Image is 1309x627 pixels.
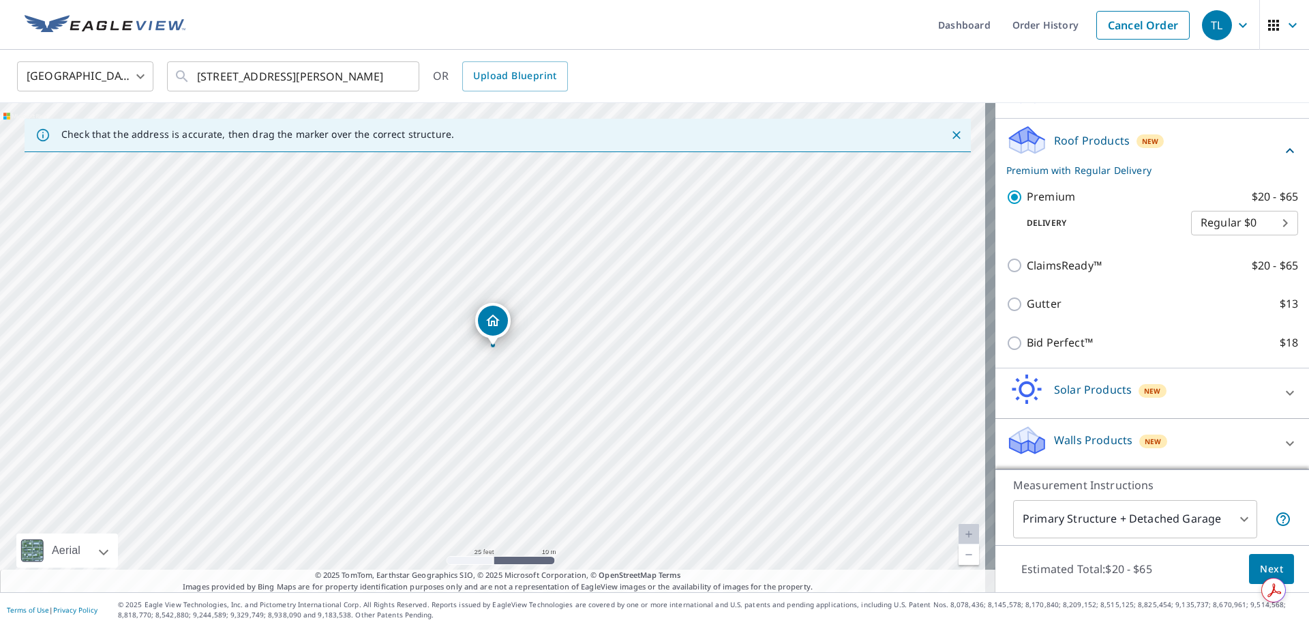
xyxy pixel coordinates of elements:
p: Estimated Total: $20 - $65 [1010,554,1163,584]
div: Walls ProductsNew [1006,424,1298,463]
p: $20 - $65 [1252,257,1298,274]
p: $20 - $65 [1252,188,1298,205]
p: Measurement Instructions [1013,477,1291,493]
p: Roof Products [1054,132,1130,149]
span: New [1142,136,1159,147]
a: Upload Blueprint [462,61,567,91]
img: EV Logo [25,15,185,35]
div: [GEOGRAPHIC_DATA] [17,57,153,96]
button: Close [948,126,965,144]
a: Cancel Order [1096,11,1190,40]
p: Premium [1027,188,1075,205]
input: Search by address or latitude-longitude [197,57,391,96]
p: $13 [1280,295,1298,312]
div: Aerial [48,534,85,568]
p: Solar Products [1054,381,1132,398]
div: Roof ProductsNewPremium with Regular Delivery [1006,124,1298,177]
p: Bid Perfect™ [1027,334,1093,351]
p: Delivery [1006,217,1191,229]
p: Gutter [1027,295,1062,312]
span: Upload Blueprint [473,68,556,85]
button: Next [1249,554,1294,585]
p: Walls Products [1054,432,1132,448]
div: Aerial [16,534,118,568]
a: Terms [659,570,681,580]
a: OpenStreetMap [599,570,656,580]
p: | [7,606,97,614]
p: $18 [1280,334,1298,351]
span: New [1145,436,1162,447]
div: OR [433,61,568,91]
span: © 2025 TomTom, Earthstar Geographics SIO, © 2025 Microsoft Corporation, © [315,570,681,581]
span: Your report will include the primary structure and a detached garage if one exists. [1275,511,1291,527]
a: Privacy Policy [53,605,97,615]
div: Regular $0 [1191,204,1298,242]
a: Terms of Use [7,605,49,615]
span: Next [1260,561,1283,578]
p: © 2025 Eagle View Technologies, Inc. and Pictometry International Corp. All Rights Reserved. Repo... [118,600,1302,620]
p: ClaimsReady™ [1027,257,1102,274]
div: Solar ProductsNew [1006,374,1298,413]
span: New [1144,385,1161,396]
a: Current Level 20, Zoom In Disabled [959,524,979,544]
div: TL [1202,10,1232,40]
a: Current Level 20, Zoom Out [959,544,979,565]
div: Dropped pin, building 1, Residential property, 30 Wheeler Rd Ridgefield, CT 06877 [475,303,511,345]
div: Primary Structure + Detached Garage [1013,500,1257,538]
p: Check that the address is accurate, then drag the marker over the correct structure. [61,128,454,141]
p: Premium with Regular Delivery [1006,163,1282,177]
